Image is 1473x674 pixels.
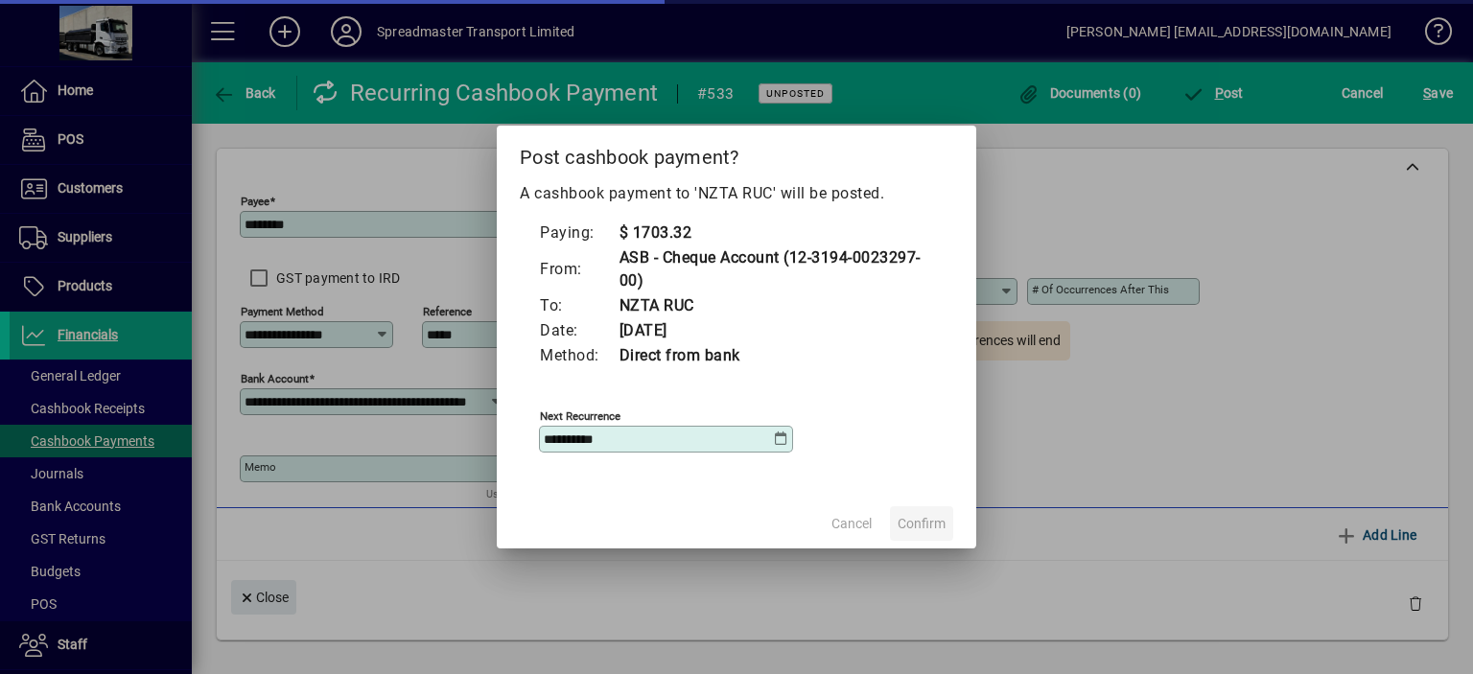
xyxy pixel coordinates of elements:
td: NZTA RUC [619,293,935,318]
td: To: [539,293,619,318]
p: A cashbook payment to 'NZTA RUC' will be posted. [520,182,953,205]
td: Method: [539,343,619,368]
td: Date: [539,318,619,343]
td: $ 1703.32 [619,221,935,245]
td: From: [539,245,619,293]
td: [DATE] [619,318,935,343]
td: Paying: [539,221,619,245]
td: Direct from bank [619,343,935,368]
mat-label: Next recurrence [540,409,620,423]
h2: Post cashbook payment? [497,126,976,181]
td: ASB - Cheque Account (12-3194-0023297-00) [619,245,935,293]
